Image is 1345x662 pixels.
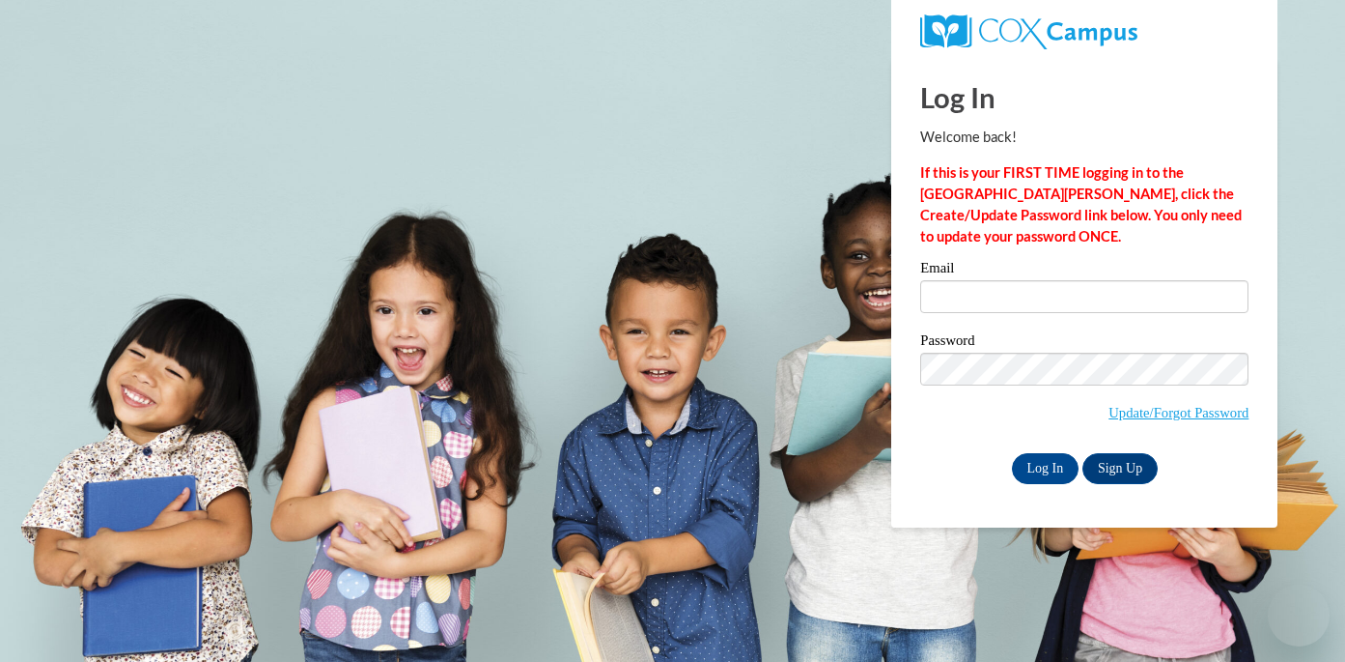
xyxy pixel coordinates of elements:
[1268,585,1330,647] iframe: Button to launch messaging window
[920,14,1248,49] a: COX Campus
[920,333,1248,353] label: Password
[1082,453,1158,484] a: Sign Up
[920,14,1136,49] img: COX Campus
[1012,453,1079,484] input: Log In
[1108,405,1248,420] a: Update/Forgot Password
[920,127,1248,148] p: Welcome back!
[920,261,1248,280] label: Email
[920,77,1248,117] h1: Log In
[920,164,1242,245] strong: If this is your FIRST TIME logging in to the [GEOGRAPHIC_DATA][PERSON_NAME], click the Create/Upd...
